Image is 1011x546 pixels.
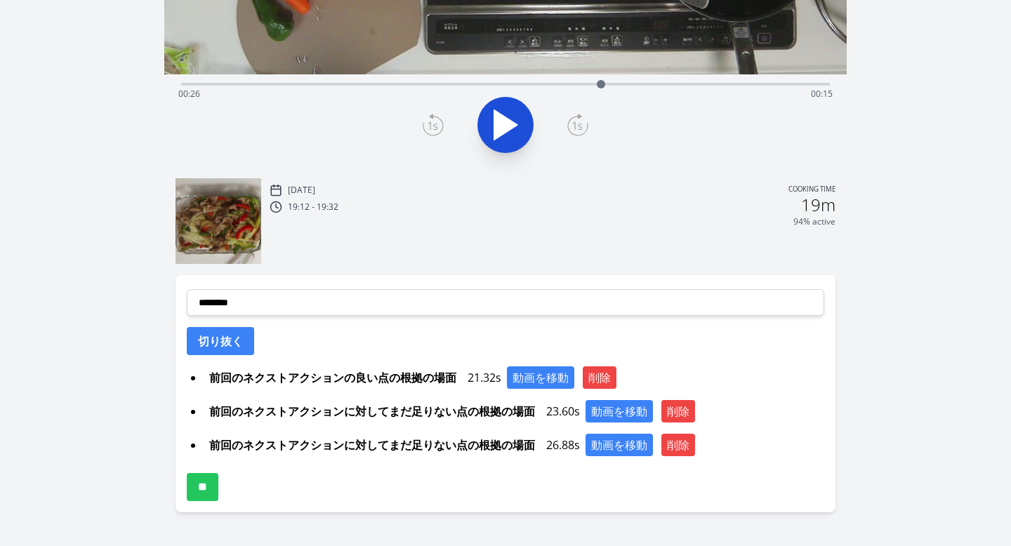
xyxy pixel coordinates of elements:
button: 削除 [661,400,695,422]
button: 切り抜く [187,327,254,355]
p: 94% active [793,216,835,227]
span: 00:26 [178,88,200,100]
button: 動画を移動 [507,366,574,389]
div: 26.88s [204,434,825,456]
button: 動画を移動 [586,400,653,422]
p: [DATE] [288,185,315,196]
p: 19:12 - 19:32 [288,201,338,213]
button: 削除 [661,434,695,456]
span: 前回のネクストアクションに対してまだ足りない点の根拠の場面 [204,400,541,422]
h2: 19m [801,197,835,213]
p: Cooking time [788,184,835,197]
span: 00:15 [811,88,833,100]
div: 23.60s [204,400,825,422]
button: 動画を移動 [586,434,653,456]
img: 250929101319_thumb.jpeg [176,178,261,264]
div: 21.32s [204,366,825,389]
button: 削除 [583,366,616,389]
span: 前回のネクストアクションの良い点の根拠の場面 [204,366,462,389]
span: 前回のネクストアクションに対してまだ足りない点の根拠の場面 [204,434,541,456]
